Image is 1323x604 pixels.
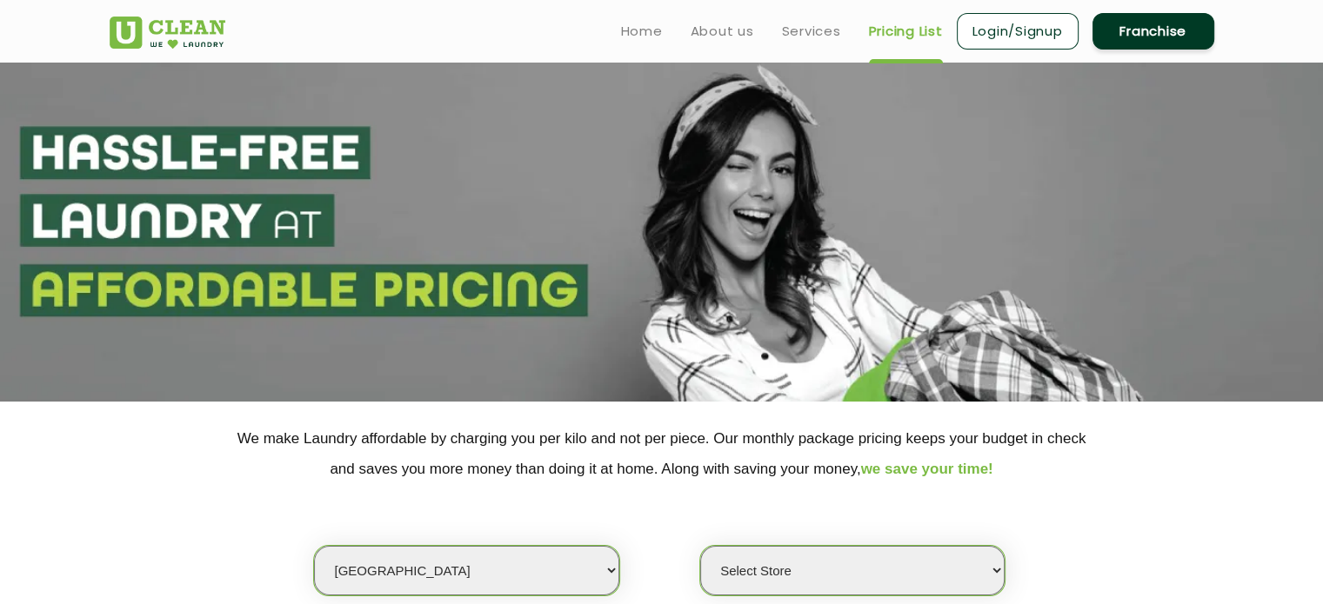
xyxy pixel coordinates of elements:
[621,21,663,42] a: Home
[869,21,943,42] a: Pricing List
[1092,13,1214,50] a: Franchise
[957,13,1079,50] a: Login/Signup
[110,423,1214,484] p: We make Laundry affordable by charging you per kilo and not per piece. Our monthly package pricin...
[110,17,225,49] img: UClean Laundry and Dry Cleaning
[861,461,993,477] span: we save your time!
[691,21,754,42] a: About us
[782,21,841,42] a: Services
